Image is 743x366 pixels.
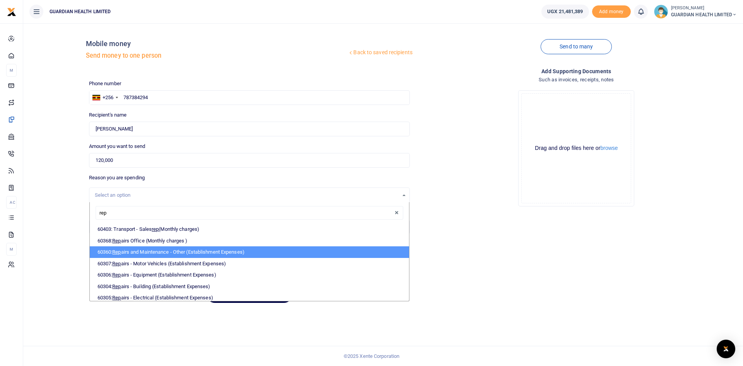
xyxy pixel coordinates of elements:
[112,261,121,266] span: Rep
[89,111,127,119] label: Recipient's name
[90,281,409,292] li: 60304: airs - Building (Establishment Expenses)
[592,8,631,14] a: Add money
[90,258,409,270] li: 60307: airs - Motor Vehicles (Establishment Expenses)
[90,292,409,304] li: 60305: airs - Electrical (Establishment Expenses)
[541,39,612,54] a: Send to many
[89,220,410,234] input: Enter extra information
[112,249,121,255] span: Rep
[90,269,409,281] li: 60306: airs - Equipment (Establishment Expenses)
[518,90,634,206] div: File Uploader
[89,91,120,105] div: Uganda: +256
[547,8,583,15] span: UGX 21,481,389
[416,76,737,84] h4: Such as invoices, receipts, notes
[90,235,409,247] li: 60368: airs Office (Monthly charges )
[541,5,589,19] a: UGX 21,481,389
[95,191,399,199] div: Select an option
[112,238,121,244] span: Rep
[86,52,348,60] h5: Send money to one person
[6,243,17,256] li: M
[7,9,16,14] a: logo-small logo-large logo-large
[6,64,17,77] li: M
[7,7,16,17] img: logo-small
[6,196,17,209] li: Ac
[112,295,121,301] span: Rep
[89,153,410,168] input: UGX
[538,5,592,19] li: Wallet ballance
[671,11,737,18] span: GUARDIAN HEALTH LIMITED
[152,226,159,232] span: rep
[522,144,631,152] div: Drag and drop files here or
[86,40,348,48] h4: Mobile money
[112,272,121,278] span: Rep
[592,5,631,18] span: Add money
[89,90,410,105] input: Enter phone number
[103,94,113,101] div: +256
[717,340,735,358] div: Open Intercom Messenger
[89,122,410,136] input: Loading name...
[654,5,737,19] a: profile-user [PERSON_NAME] GUARDIAN HEALTH LIMITED
[89,80,121,88] label: Phone number
[600,145,618,151] button: browse
[348,46,413,60] a: Back to saved recipients
[90,246,409,258] li: 60360: airs and Maintenance - Other (Establishment Expenses)
[89,174,145,182] label: Reason you are spending
[89,143,145,150] label: Amount you want to send
[416,67,737,76] h4: Add supporting Documents
[112,284,121,289] span: Rep
[671,5,737,12] small: [PERSON_NAME]
[46,8,114,15] span: GUARDIAN HEALTH LIMITED
[89,209,210,217] label: Memo for this transaction (Your recipient will see this)
[90,223,409,235] li: 60403: Transport - Sales (Monthly charges)
[592,5,631,18] li: Toup your wallet
[654,5,668,19] img: profile-user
